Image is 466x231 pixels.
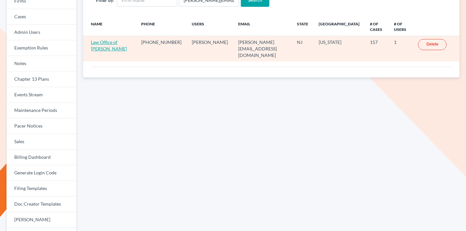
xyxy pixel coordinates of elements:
th: Name [83,17,136,36]
a: Law Office of [PERSON_NAME] [91,39,127,51]
a: Admin Users [6,25,77,40]
th: # of Users [389,17,413,36]
td: [PERSON_NAME][EMAIL_ADDRESS][DOMAIN_NAME] [233,36,292,61]
th: Users [187,17,233,36]
a: Cases [6,9,77,25]
a: Delete [418,39,447,50]
a: Maintenance Periods [6,103,77,118]
a: Chapter 13 Plans [6,72,77,87]
td: 157 [365,36,389,61]
a: Pacer Notices [6,118,77,134]
td: 1 [389,36,413,61]
a: Billing Dashboard [6,150,77,165]
td: [PHONE_NUMBER] [136,36,187,61]
th: Phone [136,17,187,36]
a: Events Stream [6,87,77,103]
a: Generate Login Code [6,165,77,181]
td: [US_STATE] [313,36,365,61]
th: Email [233,17,292,36]
a: Doc Creator Templates [6,197,77,212]
th: [GEOGRAPHIC_DATA] [313,17,365,36]
th: State [292,17,313,36]
a: Sales [6,134,77,150]
a: [PERSON_NAME] [6,212,77,228]
a: Notes [6,56,77,72]
th: # of Cases [365,17,389,36]
a: Filing Templates [6,181,77,197]
td: NJ [292,36,313,61]
a: Exemption Rules [6,40,77,56]
td: [PERSON_NAME] [187,36,233,61]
